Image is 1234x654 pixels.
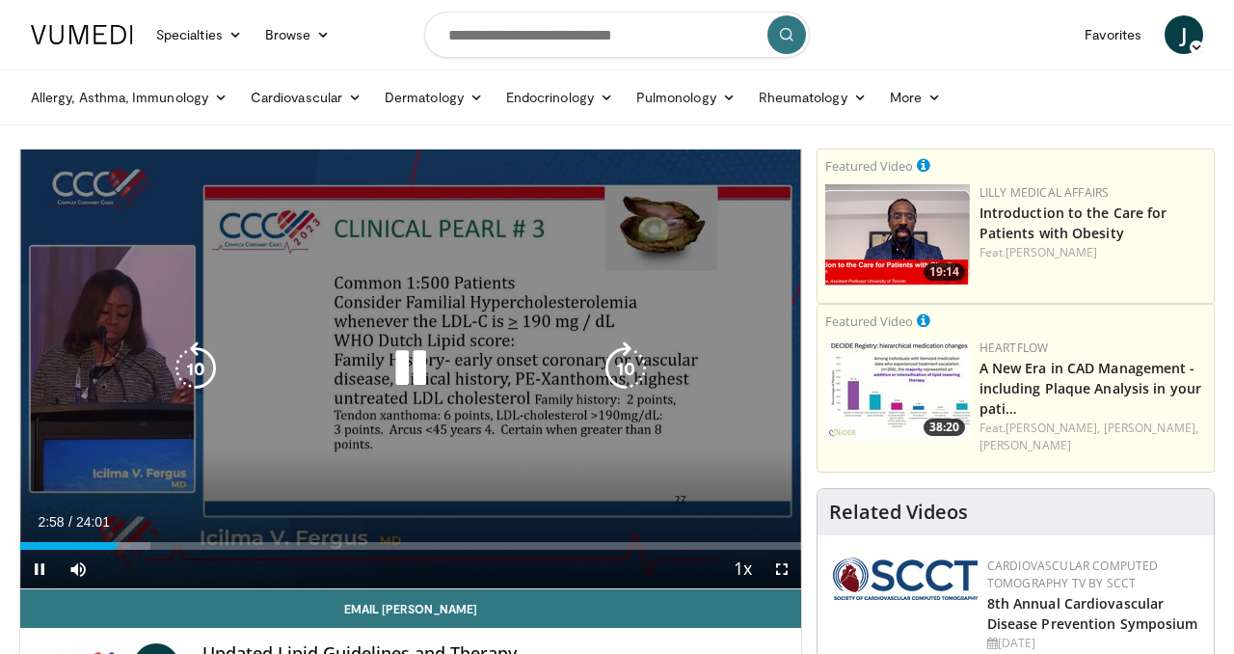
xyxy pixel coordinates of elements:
[825,184,970,286] a: 19:14
[19,78,239,117] a: Allergy, Asthma, Immunology
[1073,15,1153,54] a: Favorites
[1165,15,1203,54] a: J
[979,359,1201,418] a: A New Era in CAD Management - including Plaque Analysis in your pati…
[424,12,810,58] input: Search topics, interventions
[979,244,1206,261] div: Feat.
[59,550,97,588] button: Mute
[1104,420,1198,436] a: [PERSON_NAME],
[1006,244,1097,260] a: [PERSON_NAME]
[1006,420,1100,436] a: [PERSON_NAME],
[979,420,1206,454] div: Feat.
[254,15,342,54] a: Browse
[979,437,1071,453] a: [PERSON_NAME]
[825,157,913,175] small: Featured Video
[924,419,965,436] span: 38:20
[987,594,1198,633] a: 8th Annual Cardiovascular Disease Prevention Symposium
[145,15,254,54] a: Specialties
[747,78,878,117] a: Rheumatology
[31,25,133,44] img: VuMedi Logo
[763,550,801,588] button: Fullscreen
[979,204,1167,242] a: Introduction to the Care for Patients with Obesity
[724,550,763,588] button: Playback Rate
[825,340,970,441] a: 38:20
[20,150,801,589] video-js: Video Player
[825,340,970,441] img: 738d0e2d-290f-4d89-8861-908fb8b721dc.150x105_q85_crop-smart_upscale.jpg
[20,589,801,628] a: Email [PERSON_NAME]
[20,542,801,550] div: Progress Bar
[825,184,970,286] img: acc2e291-ced4-4dd5-b17b-d06994da28f3.png.150x105_q85_crop-smart_upscale.png
[495,78,625,117] a: Endocrinology
[987,558,1159,591] a: Cardiovascular Computed Tomography TV by SCCT
[825,313,913,330] small: Featured Video
[924,263,965,281] span: 19:14
[38,514,64,530] span: 2:58
[239,78,373,117] a: Cardiovascular
[625,78,747,117] a: Pulmonology
[833,558,978,600] img: 51a70120-4f25-49cc-93a4-67582377e75f.png.150x105_q85_autocrop_double_scale_upscale_version-0.2.png
[979,340,1049,356] a: Heartflow
[76,514,110,530] span: 24:01
[979,184,1110,201] a: Lilly Medical Affairs
[829,501,968,524] h4: Related Videos
[20,550,59,588] button: Pause
[68,514,72,530] span: /
[987,635,1198,652] div: [DATE]
[373,78,495,117] a: Dermatology
[878,78,952,117] a: More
